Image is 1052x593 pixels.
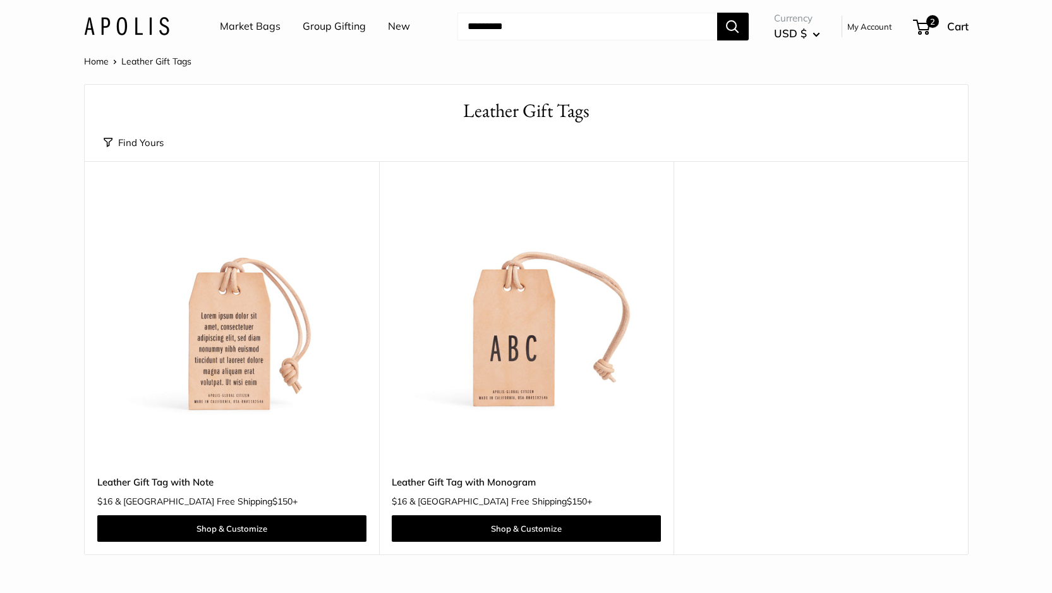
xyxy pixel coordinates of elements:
[388,17,410,36] a: New
[84,17,169,35] img: Apolis
[121,56,191,67] span: Leather Gift Tags
[409,497,592,506] span: & [GEOGRAPHIC_DATA] Free Shipping +
[847,19,892,34] a: My Account
[97,515,366,542] a: Shop & Customize
[914,16,969,37] a: 2 Cart
[774,9,820,27] span: Currency
[104,134,164,152] button: Find Yours
[97,496,112,507] span: $16
[774,23,820,44] button: USD $
[457,13,717,40] input: Search...
[392,193,661,462] a: description_Make it yours with custom printed textdescription_3mm thick, vegetable tanned America...
[567,496,587,507] span: $150
[392,193,661,462] img: description_Make it yours with custom printed text
[97,475,366,489] a: Leather Gift Tag with Note
[303,17,366,36] a: Group Gifting
[717,13,749,40] button: Search
[84,56,109,67] a: Home
[947,20,969,33] span: Cart
[97,193,366,462] a: description_Make it yours with custom printed textdescription_3mm thick, vegetable tanned America...
[272,496,293,507] span: $150
[392,496,407,507] span: $16
[84,53,191,70] nav: Breadcrumb
[926,15,938,28] span: 2
[392,515,661,542] a: Shop & Customize
[220,17,281,36] a: Market Bags
[115,497,298,506] span: & [GEOGRAPHIC_DATA] Free Shipping +
[104,97,949,125] h1: Leather Gift Tags
[774,27,807,40] span: USD $
[392,475,661,489] a: Leather Gift Tag with Monogram
[97,193,366,462] img: description_Make it yours with custom printed text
